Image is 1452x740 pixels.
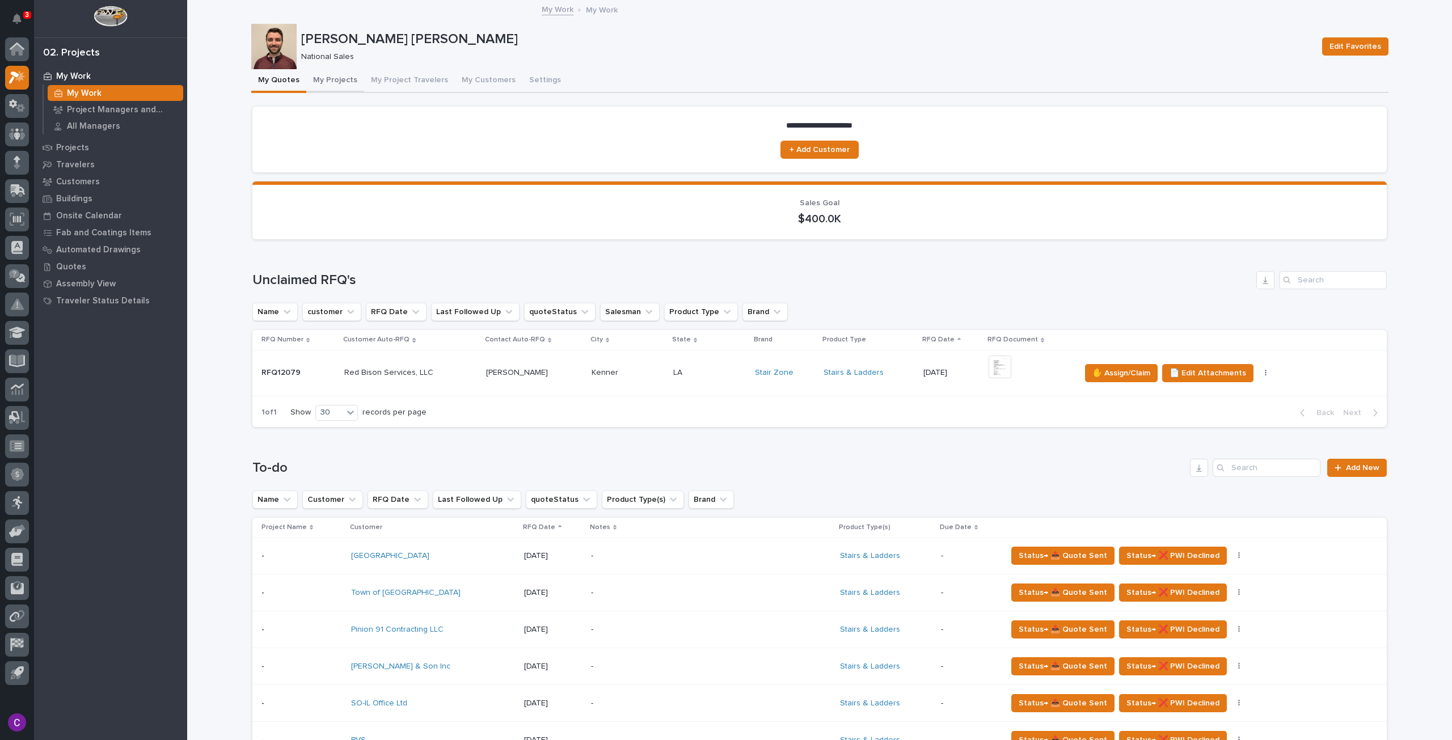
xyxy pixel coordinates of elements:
button: My Quotes [251,69,306,93]
span: Status→ 📤 Quote Sent [1019,659,1107,673]
p: Traveler Status Details [56,296,150,306]
button: quoteStatus [526,490,597,509]
button: customer [302,303,361,321]
a: Town of [GEOGRAPHIC_DATA] [351,588,461,598]
span: Back [1310,408,1334,418]
button: Last Followed Up [433,490,521,509]
button: Status→ ❌ PWI Declined [1119,657,1227,675]
span: Status→ ❌ PWI Declined [1126,586,1219,599]
p: - [941,625,998,635]
p: RFQ Date [523,521,555,534]
p: - [261,696,267,708]
p: My Work [67,88,102,99]
p: LA [673,366,685,378]
p: Product Type [822,333,866,346]
p: Onsite Calendar [56,211,122,221]
button: Customer [302,490,363,509]
p: City [590,333,603,346]
a: My Work [44,85,187,101]
a: Stairs & Ladders [840,699,900,708]
p: My Work [586,3,618,15]
a: Onsite Calendar [34,207,187,224]
span: Status→ 📤 Quote Sent [1019,623,1107,636]
a: [PERSON_NAME] & Son Inc [351,662,450,671]
span: Status→ ❌ PWI Declined [1126,549,1219,563]
p: Customer [350,521,382,534]
p: My Work [56,71,91,82]
a: Projects [34,139,187,156]
p: Red Bison Services, LLC [344,366,436,378]
a: Stairs & Ladders [824,368,884,378]
span: Sales Goal [800,199,839,207]
p: Product Type(s) [839,521,890,534]
h1: Unclaimed RFQ's [252,272,1252,289]
p: RFQ Date [922,333,955,346]
a: Stair Zone [755,368,793,378]
button: My Customers [455,69,522,93]
button: Back [1291,408,1339,418]
p: [DATE] [524,551,581,561]
a: Traveler Status Details [34,292,187,309]
p: - [941,662,998,671]
button: Status→ 📤 Quote Sent [1011,547,1115,565]
p: Quotes [56,262,86,272]
p: - [941,588,998,598]
p: [DATE] [923,368,980,378]
button: Last Followed Up [431,303,520,321]
p: Travelers [56,160,95,170]
a: [GEOGRAPHIC_DATA] [351,551,429,561]
span: Status→ 📤 Quote Sent [1019,549,1107,563]
button: Status→ ❌ PWI Declined [1119,547,1227,565]
button: Notifications [5,7,29,31]
p: Project Name [261,521,307,534]
a: Stairs & Ladders [840,625,900,635]
a: My Work [34,67,187,84]
p: Customer Auto-RFQ [343,333,410,346]
a: Customers [34,173,187,190]
span: + Add Customer [790,146,850,154]
a: Stairs & Ladders [840,551,900,561]
p: 3 [25,11,29,19]
span: ✋ Assign/Claim [1092,366,1150,380]
p: - [591,699,790,708]
p: RFQ Number [261,333,303,346]
button: Settings [522,69,568,93]
p: - [941,551,998,561]
a: Add New [1327,459,1387,477]
p: RFQ12079 [261,366,303,378]
p: - [591,625,790,635]
button: Edit Favorites [1322,37,1388,56]
input: Search [1213,459,1320,477]
img: Workspace Logo [94,6,127,27]
tr: -- Pinion 91 Contracting LLC [DATE]-Stairs & Ladders -Status→ 📤 Quote SentStatus→ ❌ PWI Declined [252,611,1387,648]
a: Project Managers and Engineers [44,102,187,117]
button: Name [252,303,298,321]
tr: -- [PERSON_NAME] & Son Inc [DATE]-Stairs & Ladders -Status→ 📤 Quote SentStatus→ ❌ PWI Declined [252,648,1387,685]
span: 📄 Edit Attachments [1170,366,1246,380]
button: Next [1339,408,1387,418]
a: My Work [542,2,573,15]
p: $400.0K [266,212,1373,226]
div: Notifications3 [14,14,29,32]
p: Customers [56,177,100,187]
a: Stairs & Ladders [840,588,900,598]
p: Assembly View [56,279,116,289]
p: - [261,586,267,598]
p: records per page [362,408,427,417]
button: 📄 Edit Attachments [1162,364,1253,382]
span: Edit Favorites [1329,40,1381,53]
span: Status→ ❌ PWI Declined [1126,659,1219,673]
p: National Sales [301,52,1309,62]
span: Next [1343,408,1368,418]
a: + Add Customer [780,141,859,159]
p: Notes [590,521,610,534]
span: Status→ 📤 Quote Sent [1019,696,1107,710]
p: - [591,588,790,598]
a: All Managers [44,118,187,134]
tr: -- Town of [GEOGRAPHIC_DATA] [DATE]-Stairs & Ladders -Status→ 📤 Quote SentStatus→ ❌ PWI Declined [252,574,1387,611]
a: Fab and Coatings Items [34,224,187,241]
p: Buildings [56,194,92,204]
div: 30 [316,407,343,418]
span: Status→ ❌ PWI Declined [1126,696,1219,710]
